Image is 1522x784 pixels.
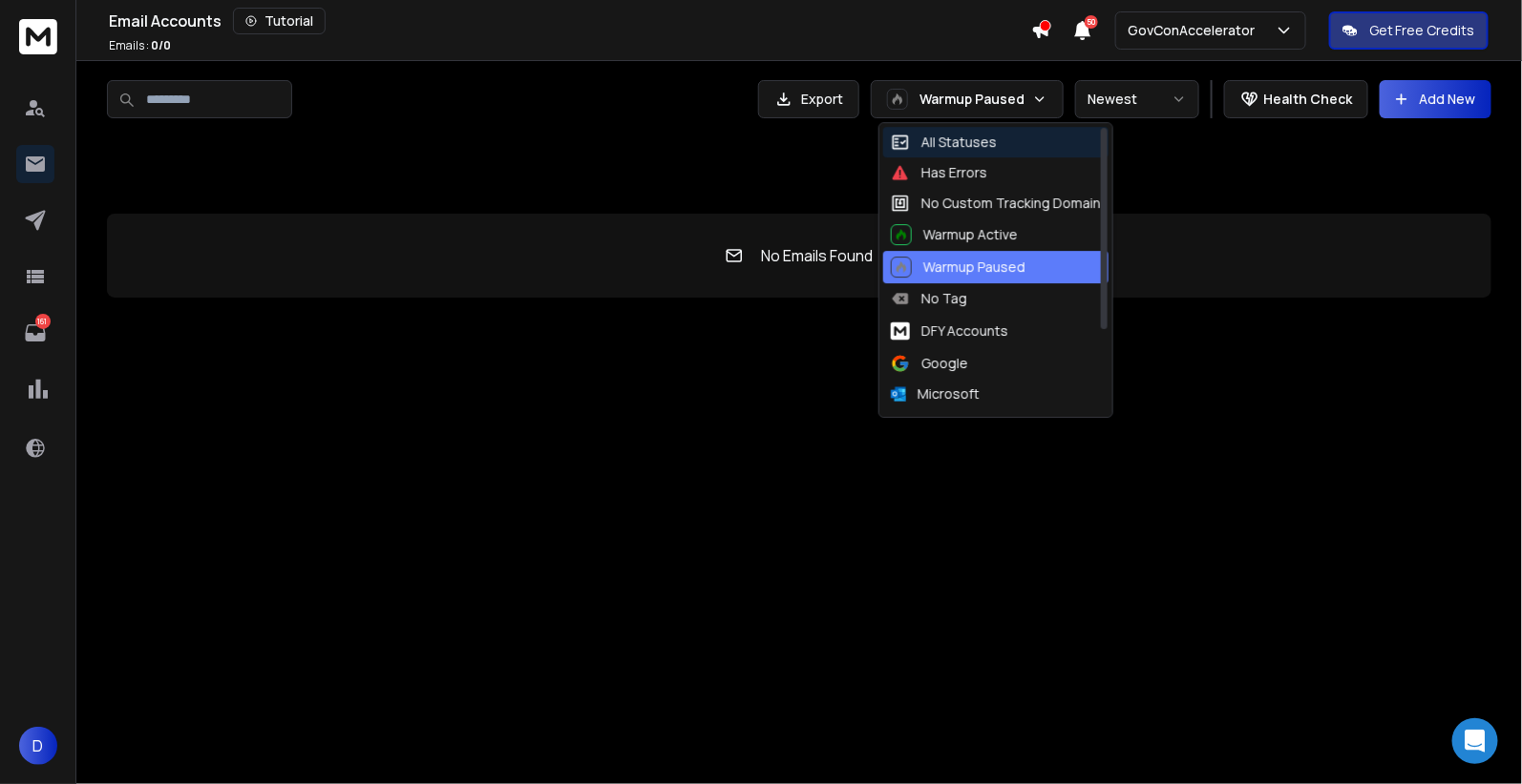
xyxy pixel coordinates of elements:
button: Get Free Credits [1329,11,1489,50]
button: D [19,727,57,765]
span: 0 / 0 [151,37,171,53]
div: Warmup Paused [891,257,1025,278]
button: Tutorial [233,8,326,34]
button: Export [758,80,859,118]
div: No Tag [891,289,967,308]
div: Warmup Active [891,224,1018,245]
p: Get Free Credits [1369,21,1475,40]
div: Microsoft [891,384,980,403]
p: Warmup Paused [920,90,1025,109]
div: Email Accounts [109,8,1031,34]
div: DFY Accounts [891,320,1008,342]
p: No Emails Found [762,244,874,267]
button: Health Check [1224,80,1368,118]
button: Add New [1380,80,1491,118]
p: GovConAccelerator [1128,21,1262,40]
p: Emails : [109,38,171,53]
div: Google [891,354,968,373]
p: Health Check [1263,90,1352,109]
a: 161 [16,314,54,352]
div: Has Errors [891,163,987,182]
p: 161 [35,314,51,329]
div: No Custom Tracking Domain [891,194,1101,213]
div: Open Intercom Messenger [1452,718,1498,764]
button: Newest [1075,80,1199,118]
div: All Statuses [891,133,997,152]
span: 50 [1085,15,1098,29]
